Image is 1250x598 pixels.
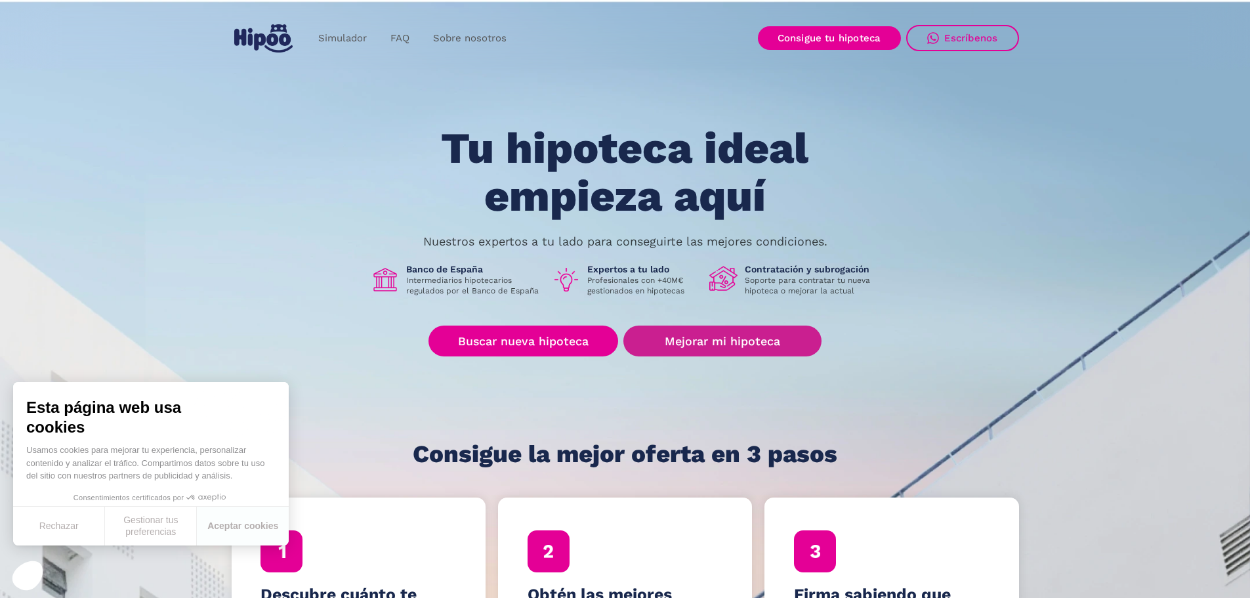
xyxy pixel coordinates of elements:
a: Simulador [306,26,379,51]
a: Escríbenos [906,25,1019,51]
a: Sobre nosotros [421,26,518,51]
h1: Tu hipoteca ideal empieza aquí [376,125,873,220]
h1: Banco de España [406,263,541,275]
h1: Consigue la mejor oferta en 3 pasos [413,441,837,467]
p: Nuestros expertos a tu lado para conseguirte las mejores condiciones. [423,236,827,247]
p: Intermediarios hipotecarios regulados por el Banco de España [406,275,541,296]
p: Soporte para contratar tu nueva hipoteca o mejorar la actual [745,275,880,296]
div: Escríbenos [944,32,998,44]
h1: Contratación y subrogación [745,263,880,275]
a: Mejorar mi hipoteca [623,326,821,356]
h1: Expertos a tu lado [587,263,699,275]
p: Profesionales con +40M€ gestionados en hipotecas [587,275,699,296]
a: Buscar nueva hipoteca [428,326,618,356]
a: Consigue tu hipoteca [758,26,901,50]
a: home [232,19,296,58]
a: FAQ [379,26,421,51]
